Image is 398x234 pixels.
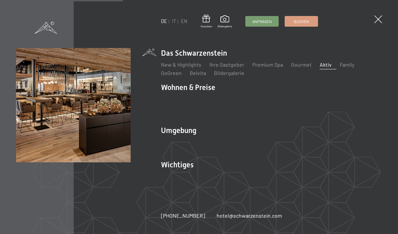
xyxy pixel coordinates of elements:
span: Buchen [294,19,309,24]
a: Gourmet [291,61,312,68]
a: IT [172,18,176,24]
a: [PHONE_NUMBER] [161,212,205,219]
a: Ihre Gastgeber [209,61,244,68]
a: hotel@schwarzenstein.com [217,212,282,219]
a: GoGreen [161,70,182,76]
a: Bildergalerie [214,70,244,76]
a: Anfragen [246,16,278,26]
a: DE [161,18,167,24]
a: New & Highlights [161,61,201,68]
a: Family [340,61,354,68]
a: Aktiv [320,61,332,68]
a: Gutschein [201,15,212,28]
a: Buchen [285,16,318,26]
a: Belvita [190,70,206,76]
a: Bildergalerie [218,15,232,28]
span: Bildergalerie [218,25,232,28]
span: Anfragen [252,19,272,24]
a: EN [181,18,187,24]
span: Gutschein [201,25,212,28]
span: [PHONE_NUMBER] [161,212,205,219]
a: Premium Spa [252,61,283,68]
